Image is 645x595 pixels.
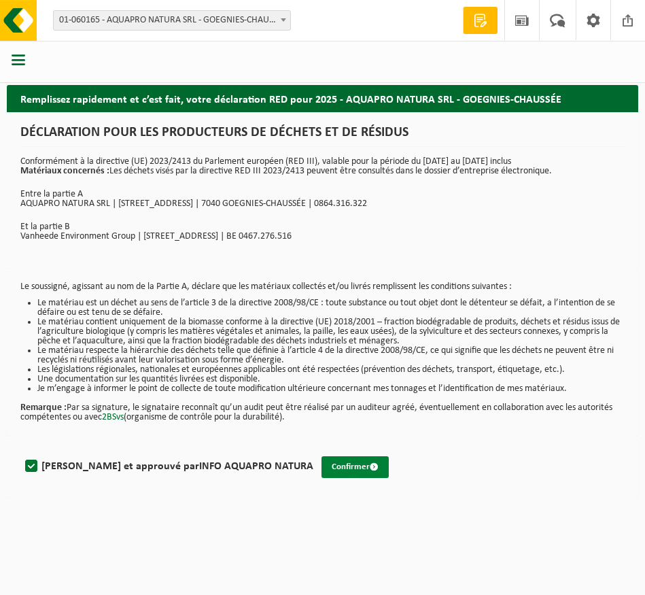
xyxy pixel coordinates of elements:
button: Confirmer [321,456,389,478]
p: Par sa signature, le signataire reconnaît qu’un audit peut être réalisé par un auditeur agréé, év... [20,394,625,422]
p: Conformément à la directive (UE) 2023/2413 du Parlement européen (RED III), valable pour la pério... [20,157,625,176]
p: Le soussigné, agissant au nom de la Partie A, déclare que les matériaux collectés et/ou livrés re... [20,282,625,292]
strong: Matériaux concernés : [20,166,109,176]
li: Le matériau est un déchet au sens de l’article 3 de la directive 2008/98/CE : toute substance ou ... [37,299,625,318]
li: Le matériau contient uniquement de la biomasse conforme à la directive (UE) 2018/2001 – fraction ... [37,318,625,346]
label: [PERSON_NAME] et approuvé par [22,456,313,477]
p: Entre la partie A [20,190,625,199]
h2: Remplissez rapidement et c’est fait, votre déclaration RED pour 2025 - AQUAPRO NATURA SRL - GOEGN... [7,85,638,112]
a: 2BSvs [102,412,124,422]
p: AQUAPRO NATURA SRL | [STREET_ADDRESS] | 7040 GOEGNIES-CHAUSSÉE | 0864.316.322 [20,199,625,209]
span: 01-060165 - AQUAPRO NATURA SRL - GOEGNIES-CHAUSSÉE [54,11,290,30]
strong: Remarque : [20,403,67,413]
strong: INFO AQUAPRO NATURA [199,461,313,472]
li: Je m’engage à informer le point de collecte de toute modification ultérieure concernant mes tonna... [37,384,625,394]
li: Le matériau respecte la hiérarchie des déchets telle que définie à l’article 4 de la directive 20... [37,346,625,365]
h1: DÉCLARATION POUR LES PRODUCTEURS DE DÉCHETS ET DE RÉSIDUS [20,126,625,147]
p: Et la partie B [20,222,625,232]
li: Une documentation sur les quantités livrées est disponible. [37,375,625,384]
span: 01-060165 - AQUAPRO NATURA SRL - GOEGNIES-CHAUSSÉE [53,10,291,31]
p: Vanheede Environment Group | [STREET_ADDRESS] | BE 0467.276.516 [20,232,625,241]
li: Les législations régionales, nationales et européennes applicables ont été respectées (prévention... [37,365,625,375]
